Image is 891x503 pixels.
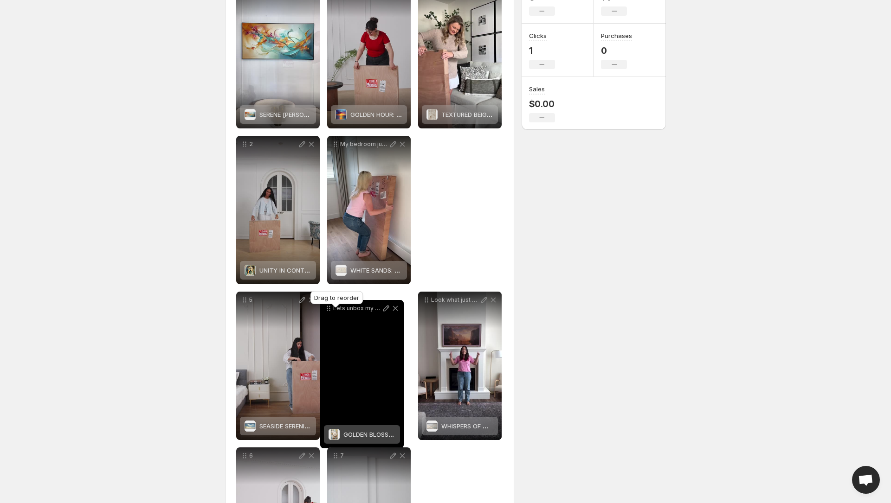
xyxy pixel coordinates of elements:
[340,140,388,148] p: My bedroom just got a little prettier with this stunning textured abstract painting It brings suc...
[245,265,256,276] img: UNITY IN CONTRAST: Textured Abstract Figurative Oil Painting
[852,466,880,494] a: Open chat
[350,111,504,118] span: GOLDEN HOUR: Vibrant Sunset Seascape Oil Painting
[329,429,340,440] img: GOLDEN BLOSSOMS: Vertical Textured Floral Painting, Impasto White Flowers, Gold Accents, Living R...
[336,109,347,120] img: GOLDEN HOUR: Vibrant Sunset Seascape Oil Painting
[601,45,632,56] p: 0
[245,420,256,432] img: SEASIDE SERENITY: Textured Coastal Beach Oil Painting
[529,31,547,40] h3: Clicks
[343,431,678,438] span: GOLDEN BLOSSOMS: Vertical Textured Floral Painting, Impasto White Flowers, Gold Accents, Living R...
[327,136,411,284] div: My bedroom just got a little prettier with this stunning textured abstract painting It brings suc...
[336,265,347,276] img: WHITE SANDS: Textured Minimalist Abstract Painting in White
[426,420,438,432] img: WHISPERS OF WHITE: Textured Minimalist Oil Painting
[249,296,297,304] p: 5
[236,136,320,284] div: 2UNITY IN CONTRAST: Textured Abstract Figurative Oil PaintingUNITY IN CONTRAST: Textured Abstract...
[426,109,438,120] img: TEXTURED BEIGE ABSTRACT: Minimalist Textured Painting
[340,452,388,459] p: 7
[249,140,297,148] p: 2
[259,267,440,274] span: UNITY IN CONTRAST: Textured Abstract Figurative Oil Painting
[249,452,297,459] p: 6
[245,109,256,120] img: SERENE DAWN: Panoramic Abstract Teal and Gold Oil Painting
[350,267,528,274] span: WHITE SANDS: Textured Minimalist Abstract Painting in White
[601,31,632,40] h3: Purchases
[259,422,420,430] span: SEASIDE SERENITY: Textured Coastal Beach Oil Painting
[236,292,320,440] div: 5SEASIDE SERENITY: Textured Coastal Beach Oil PaintingSEASIDE SERENITY: Textured Coastal Beach Oi...
[529,84,545,94] h3: Sales
[320,300,404,448] div: Lets unbox my first Artwork from montcarta The flowers and the colors are very rich and I love ho...
[418,292,502,440] div: Look what just arrived This beauty from [GEOGRAPHIC_DATA] came super well packaged and the textur...
[431,296,479,304] p: Look what just arrived This beauty from [GEOGRAPHIC_DATA] came super well packaged and the textur...
[441,422,595,430] span: WHISPERS OF WHITE: Textured Minimalist Oil Painting
[441,111,609,118] span: TEXTURED BEIGE ABSTRACT: Minimalist Textured Painting
[529,98,555,109] p: $0.00
[259,111,467,118] span: SERENE [PERSON_NAME]: Panoramic Abstract Teal and Gold Oil Painting
[529,45,555,56] p: 1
